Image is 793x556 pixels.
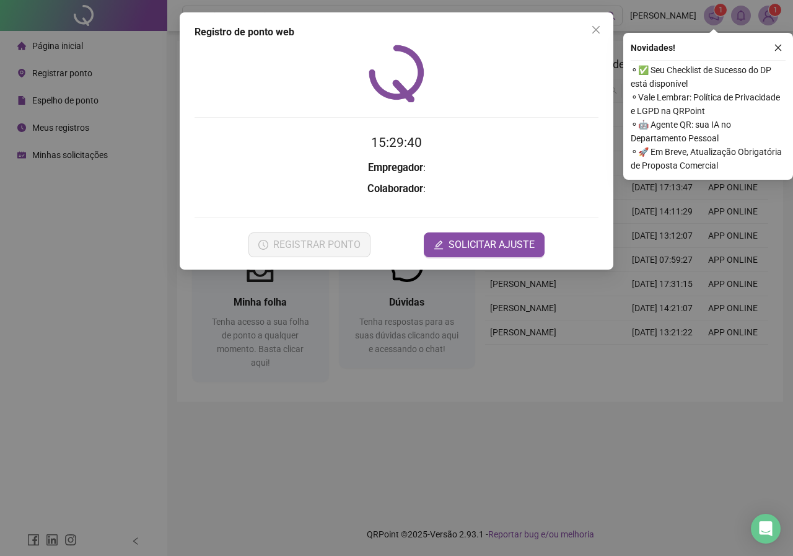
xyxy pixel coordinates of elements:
[434,240,444,250] span: edit
[195,160,598,176] h3: :
[631,90,786,118] span: ⚬ Vale Lembrar: Política de Privacidade e LGPD na QRPoint
[371,135,422,150] time: 15:29:40
[751,514,781,544] div: Open Intercom Messenger
[424,232,545,257] button: editSOLICITAR AJUSTE
[248,232,370,257] button: REGISTRAR PONTO
[368,162,423,174] strong: Empregador
[631,145,786,172] span: ⚬ 🚀 Em Breve, Atualização Obrigatória de Proposta Comercial
[367,183,423,195] strong: Colaborador
[586,20,606,40] button: Close
[591,25,601,35] span: close
[195,25,598,40] div: Registro de ponto web
[774,43,782,52] span: close
[631,41,675,55] span: Novidades !
[631,63,786,90] span: ⚬ ✅ Seu Checklist de Sucesso do DP está disponível
[195,181,598,197] h3: :
[369,45,424,102] img: QRPoint
[449,237,535,252] span: SOLICITAR AJUSTE
[631,118,786,145] span: ⚬ 🤖 Agente QR: sua IA no Departamento Pessoal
